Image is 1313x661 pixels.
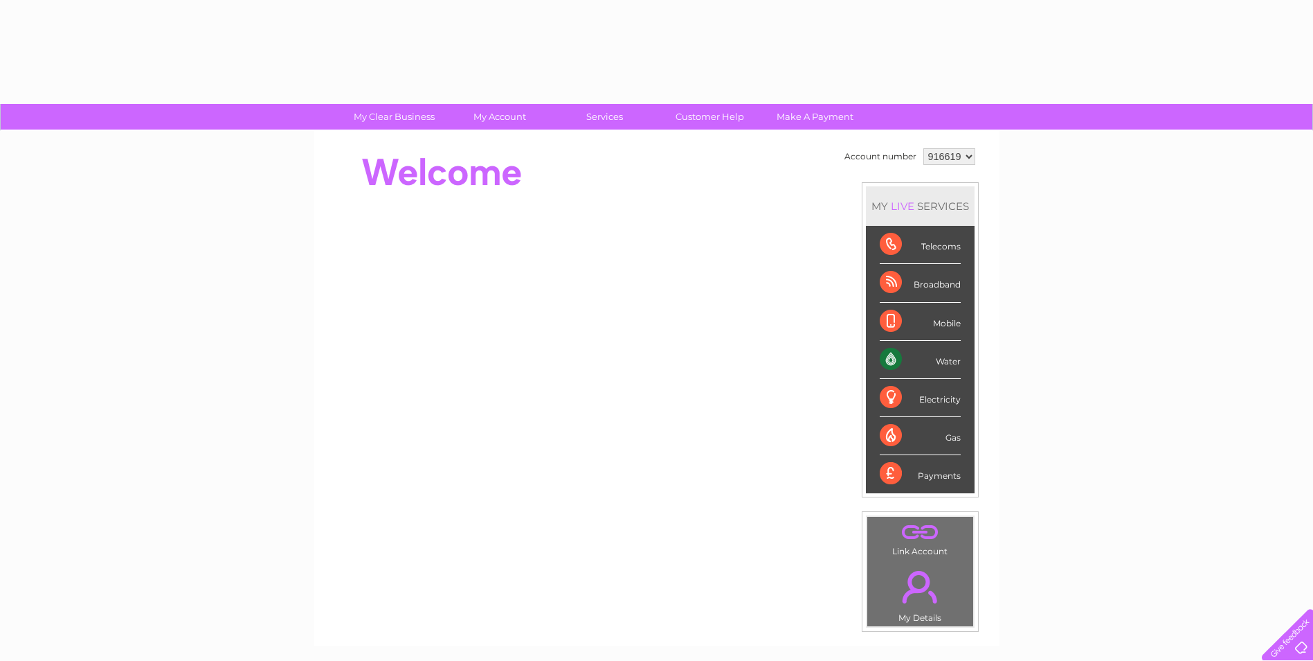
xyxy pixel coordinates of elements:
a: Customer Help [653,104,767,130]
td: Link Account [867,516,974,560]
td: Account number [841,145,920,168]
a: Services [547,104,662,130]
div: Payments [880,455,961,493]
div: Gas [880,417,961,455]
a: . [871,520,970,545]
td: My Details [867,559,974,627]
a: . [871,563,970,611]
div: Electricity [880,379,961,417]
div: Broadband [880,264,961,302]
div: Water [880,341,961,379]
a: Make A Payment [758,104,872,130]
div: Telecoms [880,226,961,264]
div: MY SERVICES [866,186,975,226]
div: Mobile [880,303,961,341]
div: LIVE [888,200,917,213]
a: My Clear Business [337,104,451,130]
a: My Account [442,104,556,130]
